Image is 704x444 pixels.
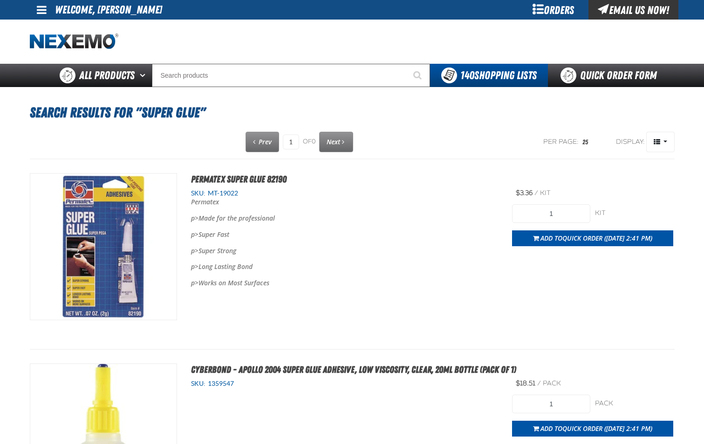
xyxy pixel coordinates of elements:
[595,209,673,218] div: kit
[540,189,551,197] span: kit
[283,135,299,149] input: Current page number
[616,138,645,146] span: Display:
[191,279,376,288] p: p>Works on Most Surfaces
[646,132,675,152] button: Product Grid Views Toolbar
[205,380,234,387] span: 1359547
[191,198,376,207] p: Permatex
[191,262,376,271] p: p>Long Lasting Bond
[191,189,499,198] div: SKU:
[30,174,177,320] : View Details of the Permatex Super Glue 82190
[30,34,118,50] img: Nexemo logo
[512,421,673,437] button: Add toQuick Order ([DATE] 2:41 PM)
[460,69,537,82] span: Shopping Lists
[562,234,652,242] span: Quick Order ([DATE] 2:41 PM)
[191,174,287,185] a: Permatex Super Glue 82190
[137,64,152,87] button: Open All Products pages
[537,379,541,387] span: /
[562,424,652,433] span: Quick Order ([DATE] 2:41 PM)
[534,189,538,197] span: /
[191,379,499,388] div: SKU:
[540,234,652,242] span: Add to
[595,399,673,408] div: pack
[512,204,590,223] input: Product Quantity
[191,230,376,239] p: p>Super Fast
[30,174,177,320] img: Permatex Super Glue 82190
[516,379,535,387] span: $18.51
[191,214,376,223] p: p>Made for the professional
[30,34,118,50] a: Home
[79,67,135,84] span: All Products
[205,189,238,197] span: MT-19022
[512,395,590,413] input: Product Quantity
[312,138,315,145] span: 0
[548,64,674,87] a: Quick Order Form
[407,64,430,87] button: Start Searching
[540,424,652,433] span: Add to
[430,64,548,87] button: You have 140 Shopping Lists. Open to view details
[516,189,533,197] span: $3.36
[191,247,376,256] p: p>Super Strong
[460,69,474,82] strong: 140
[543,138,579,147] span: Per page:
[30,100,675,125] h1: Search Results for "SUPER GLUE"
[191,364,516,375] a: Cyberbond - Apollo 2004 Super Glue Adhesive, Low Viscosity, Clear, 20ml Bottle (Pack of 1)
[303,138,315,146] span: of
[543,379,561,387] span: pack
[512,230,673,246] button: Add toQuick Order ([DATE] 2:41 PM)
[152,64,430,87] input: Search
